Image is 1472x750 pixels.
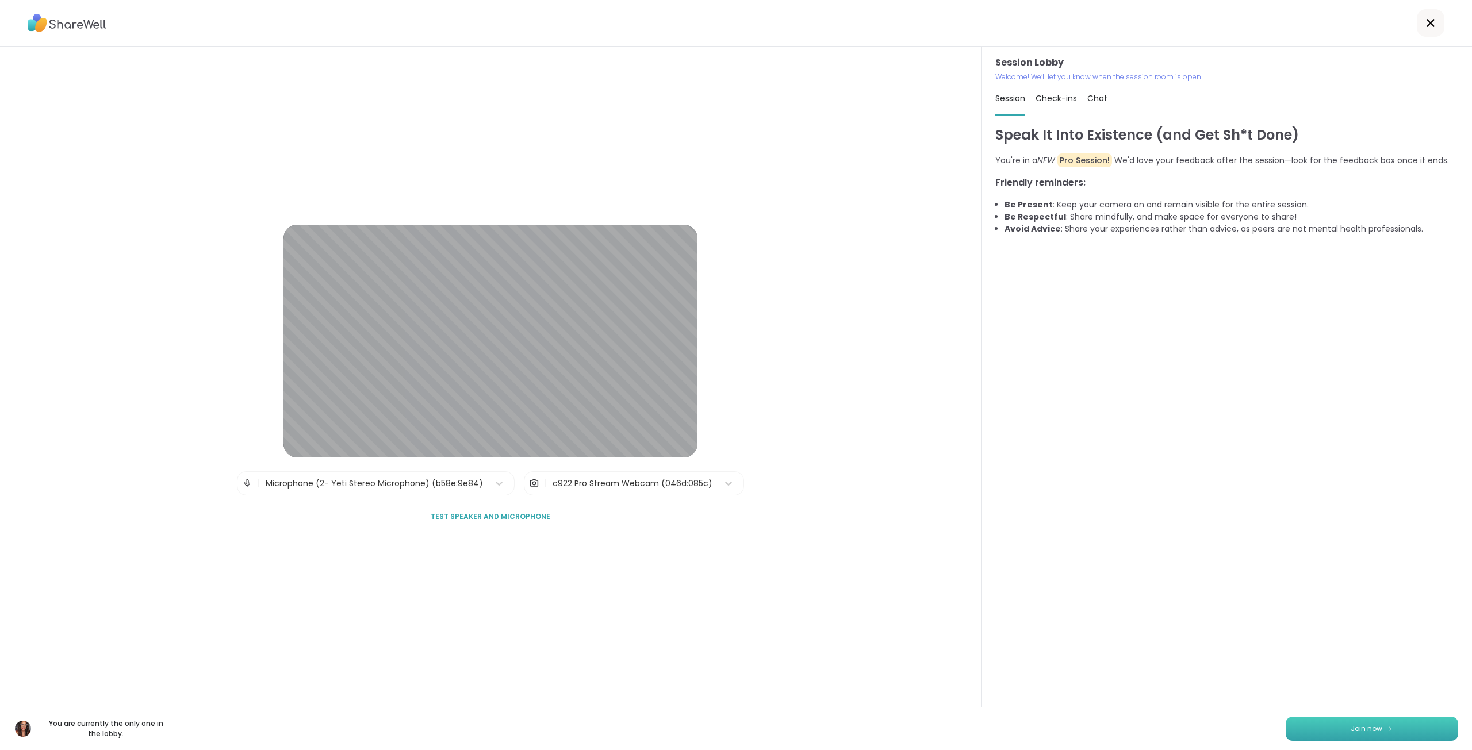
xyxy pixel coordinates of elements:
[529,472,539,495] img: Camera
[1286,717,1458,741] button: Join now
[28,10,106,36] img: ShareWell Logo
[257,472,260,495] span: |
[266,478,483,490] div: Microphone (2- Yeti Stereo Microphone) (b58e:9e84)
[995,56,1458,70] h3: Session Lobby
[553,478,712,490] div: c922 Pro Stream Webcam (046d:085c)
[1005,223,1061,234] b: Avoid Advice
[995,93,1025,104] span: Session
[1037,155,1055,166] i: NEW
[995,125,1458,145] h1: Speak It Into Existence (and Get Sh*t Done)
[995,72,1458,82] p: Welcome! We’ll let you know when the session room is open.
[15,721,31,737] img: natashamnurse
[1036,93,1077,104] span: Check-ins
[1005,211,1066,222] b: Be Respectful
[995,155,1458,167] p: You're in a We'd love your feedback after the session—look for the feedback box once it ends.
[995,176,1458,190] h3: Friendly reminders:
[1087,93,1107,104] span: Chat
[242,472,252,495] img: Microphone
[426,505,555,529] button: Test speaker and microphone
[1005,199,1053,210] b: Be Present
[1387,725,1394,732] img: ShareWell Logomark
[544,472,547,495] span: |
[1005,199,1458,211] li: : Keep your camera on and remain visible for the entire session.
[41,718,170,739] p: You are currently the only one in the lobby.
[1057,153,1112,167] span: Pro Session!
[431,511,550,522] span: Test speaker and microphone
[1005,223,1458,235] li: : Share your experiences rather than advice, as peers are not mental health professionals.
[1351,724,1382,734] span: Join now
[1005,211,1458,223] li: : Share mindfully, and make space for everyone to share!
